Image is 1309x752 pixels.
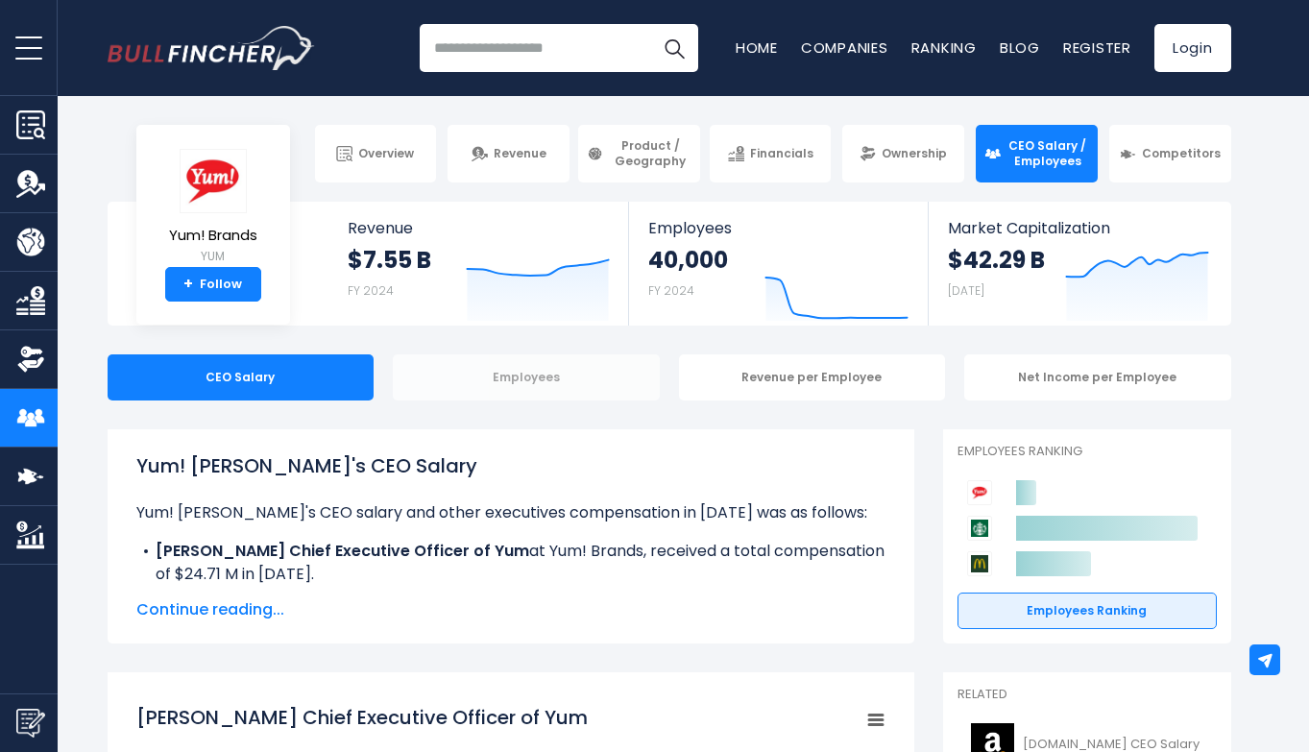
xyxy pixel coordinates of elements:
a: Home [736,37,778,58]
a: Ranking [911,37,977,58]
span: Revenue [348,219,610,237]
img: Bullfincher logo [108,26,315,70]
small: FY 2024 [648,282,694,299]
button: Search [650,24,698,72]
span: Overview [358,146,414,161]
div: CEO Salary [108,354,375,400]
tspan: [PERSON_NAME] Chief Executive Officer of Yum [136,704,588,731]
strong: $42.29 B [948,245,1045,275]
small: YUM [169,248,257,265]
a: Go to homepage [108,26,314,70]
img: Yum! Brands competitors logo [967,480,992,505]
div: Net Income per Employee [964,354,1231,400]
span: Market Capitalization [948,219,1209,237]
img: Starbucks Corporation competitors logo [967,516,992,541]
a: Product / Geography [578,125,700,182]
a: Ownership [842,125,964,182]
a: CEO Salary / Employees [976,125,1098,182]
small: FY 2024 [348,282,394,299]
div: Employees [393,354,660,400]
span: Product / Geography [609,138,691,168]
b: [PERSON_NAME] Chief Executive Officer of Yum [156,540,529,562]
a: Revenue [448,125,570,182]
h1: Yum! [PERSON_NAME]'s CEO Salary [136,451,885,480]
a: Yum! Brands YUM [168,148,258,268]
a: +Follow [165,267,261,302]
img: Ownership [16,345,45,374]
span: Financials [750,146,813,161]
p: Related [958,687,1217,703]
a: Financials [710,125,832,182]
strong: $7.55 B [348,245,431,275]
span: Employees [648,219,909,237]
div: Revenue per Employee [679,354,946,400]
strong: + [183,276,193,293]
li: at Yum! Brands, received a total compensation of $24.71 M in [DATE]. [136,540,885,586]
a: Login [1154,24,1231,72]
span: CEO Salary / Employees [1006,138,1089,168]
small: [DATE] [948,282,984,299]
span: Revenue [494,146,546,161]
strong: 40,000 [648,245,728,275]
a: Revenue $7.55 B FY 2024 [328,202,629,326]
a: Market Capitalization $42.29 B [DATE] [929,202,1228,326]
p: Employees Ranking [958,444,1217,460]
a: Employees 40,000 FY 2024 [629,202,928,326]
span: Ownership [882,146,947,161]
a: Employees Ranking [958,593,1217,629]
span: Competitors [1142,146,1221,161]
span: Continue reading... [136,598,885,621]
p: Yum! [PERSON_NAME]'s CEO salary and other executives compensation in [DATE] was as follows: [136,501,885,524]
a: Companies [801,37,888,58]
a: Blog [1000,37,1040,58]
a: Register [1063,37,1131,58]
span: Yum! Brands [169,228,257,244]
a: Overview [315,125,437,182]
a: Competitors [1109,125,1231,182]
img: McDonald's Corporation competitors logo [967,551,992,576]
